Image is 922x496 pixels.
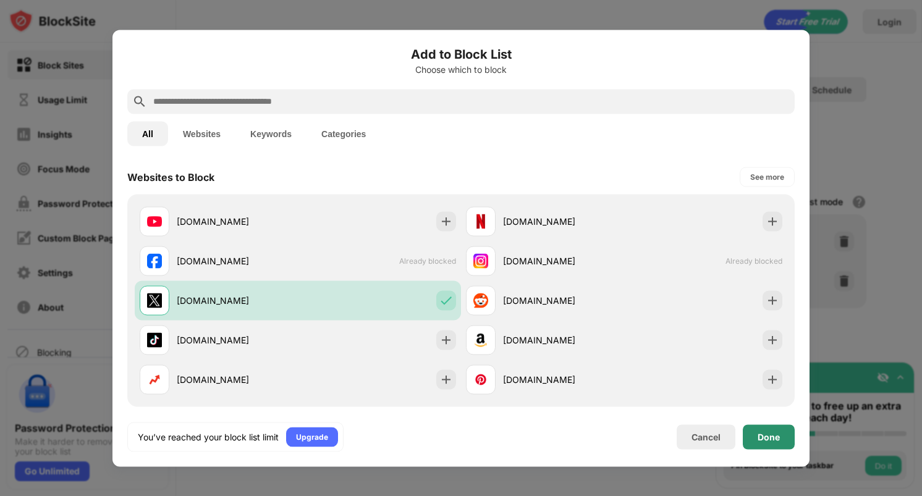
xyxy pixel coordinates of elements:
div: Cancel [691,432,721,442]
div: [DOMAIN_NAME] [177,294,298,307]
button: Keywords [235,121,307,146]
div: [DOMAIN_NAME] [503,294,624,307]
div: [DOMAIN_NAME] [503,334,624,347]
span: Already blocked [399,256,456,266]
div: [DOMAIN_NAME] [503,373,624,386]
img: favicons [473,372,488,387]
img: favicons [473,253,488,268]
div: [DOMAIN_NAME] [177,215,298,228]
div: See more [750,170,784,183]
div: Choose which to block [127,64,795,74]
div: [DOMAIN_NAME] [177,254,298,267]
div: [DOMAIN_NAME] [177,373,298,386]
div: [DOMAIN_NAME] [503,254,624,267]
button: All [127,121,168,146]
span: Already blocked [725,256,782,266]
div: [DOMAIN_NAME] [503,215,624,228]
img: favicons [147,214,162,229]
div: Done [758,432,780,442]
img: favicons [147,253,162,268]
div: [DOMAIN_NAME] [177,334,298,347]
div: You’ve reached your block list limit [138,431,279,443]
img: favicons [147,372,162,387]
button: Websites [168,121,235,146]
button: Categories [307,121,381,146]
img: favicons [473,214,488,229]
img: search.svg [132,94,147,109]
div: Websites to Block [127,170,214,183]
img: favicons [147,293,162,308]
img: favicons [473,332,488,347]
h6: Add to Block List [127,44,795,63]
img: favicons [147,332,162,347]
div: Upgrade [296,431,328,443]
img: favicons [473,293,488,308]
